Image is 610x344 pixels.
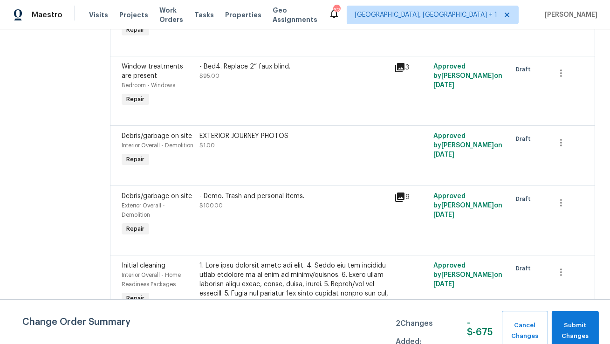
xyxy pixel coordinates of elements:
[516,65,535,74] span: Draft
[122,143,193,148] span: Interior Overall - Demolition
[32,10,62,20] span: Maestro
[194,12,214,18] span: Tasks
[433,82,454,89] span: [DATE]
[122,83,175,88] span: Bedroom - Windows
[123,95,148,104] span: Repair
[119,10,148,20] span: Projects
[355,10,497,20] span: [GEOGRAPHIC_DATA], [GEOGRAPHIC_DATA] + 1
[433,63,502,89] span: Approved by [PERSON_NAME] on
[433,212,454,218] span: [DATE]
[123,294,148,303] span: Repair
[433,151,454,158] span: [DATE]
[394,62,428,73] div: 3
[199,131,389,141] div: EXTERIOR JOURNEY PHOTOS
[89,10,108,20] span: Visits
[516,264,535,273] span: Draft
[394,192,428,203] div: 9
[433,133,502,158] span: Approved by [PERSON_NAME] on
[516,194,535,204] span: Draft
[122,203,165,218] span: Exterior Overall - Demolition
[541,10,597,20] span: [PERSON_NAME]
[123,155,148,164] span: Repair
[199,73,219,79] span: $95.00
[433,262,502,288] span: Approved by [PERSON_NAME] on
[159,6,183,24] span: Work Orders
[123,224,148,234] span: Repair
[433,193,502,218] span: Approved by [PERSON_NAME] on
[122,262,165,269] span: Initial cleaning
[333,6,340,15] div: 62
[122,133,192,139] span: Debris/garbage on site
[199,62,389,71] div: - Bed4. Replace 2” faux blind.
[273,6,317,24] span: Geo Assignments
[225,10,261,20] span: Properties
[199,203,223,208] span: $100.00
[516,134,535,144] span: Draft
[122,193,192,200] span: Debris/garbage on site
[122,272,181,287] span: Interior Overall - Home Readiness Packages
[507,320,543,342] span: Cancel Changes
[199,143,215,148] span: $1.00
[433,281,454,288] span: [DATE]
[556,320,594,342] span: Submit Changes
[122,63,183,79] span: Window treatments are present
[199,192,389,201] div: - Demo. Trash and personal items.
[123,25,148,34] span: Repair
